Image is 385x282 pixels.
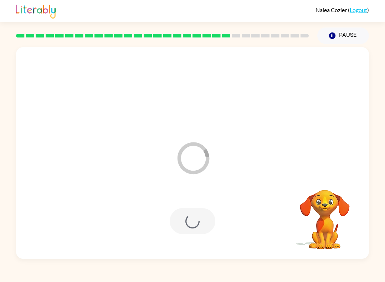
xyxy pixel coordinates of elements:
[289,179,360,250] video: Your browser must support playing .mp4 files to use Literably. Please try using another browser.
[350,6,367,13] a: Logout
[315,6,348,13] span: Nalea Cozier
[16,3,56,19] img: Literably
[315,6,369,13] div: ( )
[317,27,369,44] button: Pause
